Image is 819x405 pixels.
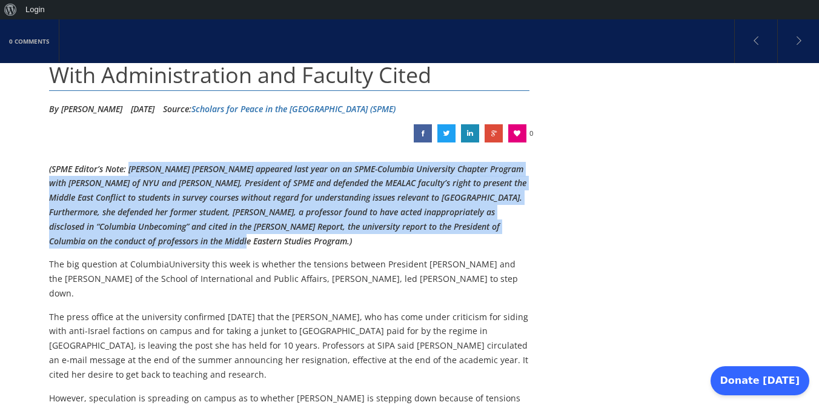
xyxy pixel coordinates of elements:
[49,100,122,118] li: By [PERSON_NAME]
[461,124,479,142] a: Dean Lisa Anderson of Columbia University’s School of International and Public Affairs Resigns: I...
[485,124,503,142] a: Dean Lisa Anderson of Columbia University’s School of International and Public Affairs Resigns: I...
[437,124,456,142] a: Dean Lisa Anderson of Columbia University’s School of International and Public Affairs Resigns: I...
[529,124,533,142] span: 0
[414,124,432,142] a: Dean Lisa Anderson of Columbia University’s School of International and Public Affairs Resigns: I...
[49,257,529,300] p: The big question at ColumbiaUniversity this week is whether the tensions between President [PERSO...
[49,163,526,247] em: (SPME Editor’s Note: [PERSON_NAME] [PERSON_NAME] appeared last year on an SPME-Columbia Universit...
[49,310,529,382] p: The press office at the university confirmed [DATE] that the [PERSON_NAME], who has come under cr...
[191,103,396,115] a: Scholars for Peace in the [GEOGRAPHIC_DATA] (SPME)
[131,100,154,118] li: [DATE]
[163,100,396,118] div: Source:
